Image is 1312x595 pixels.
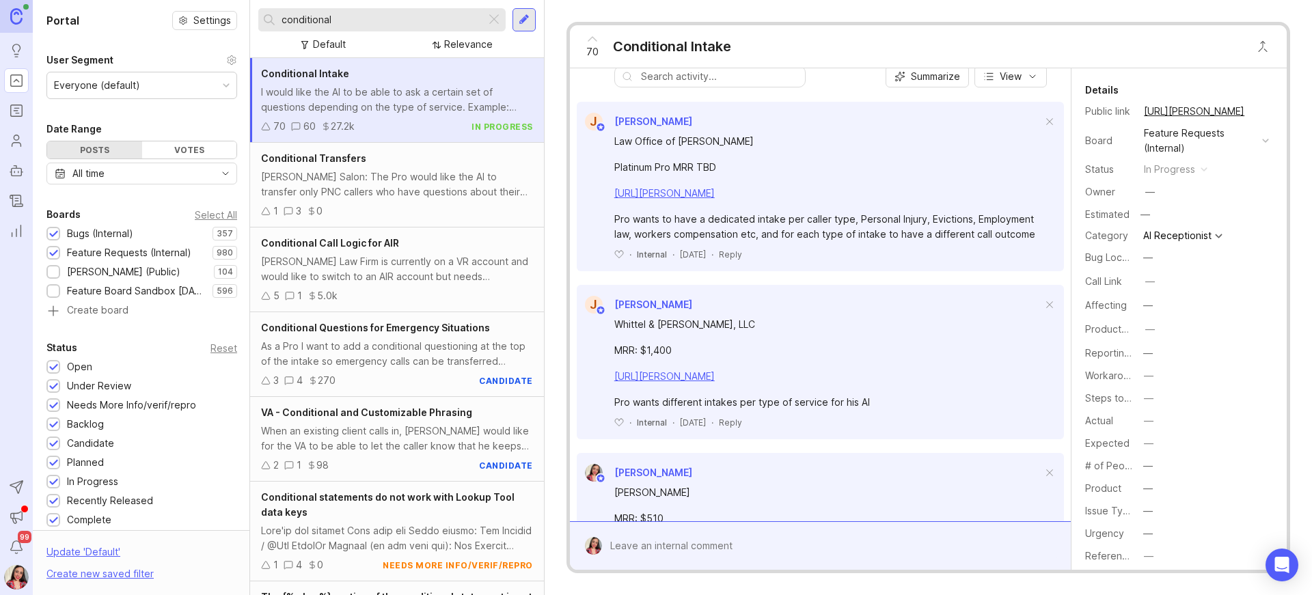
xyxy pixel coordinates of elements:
div: — [1143,250,1153,265]
div: in progress [1144,162,1195,177]
div: candidate [479,375,533,387]
img: member badge [595,122,605,133]
label: Reference(s) [1085,550,1146,562]
a: Reporting [4,219,29,243]
a: Create board [46,305,237,318]
a: Conditional Transfers[PERSON_NAME] Salon: The Pro would like the AI to transfer only PNC callers ... [250,143,544,227]
span: Conditional statements do not work with Lookup Tool data keys [261,491,515,518]
div: Update ' Default ' [46,544,120,566]
div: in progress [471,121,533,133]
div: — [1143,298,1153,313]
div: — [1136,206,1154,223]
div: Category [1085,228,1133,243]
div: Platinum Pro MRR TBD [614,160,1042,175]
button: Workaround [1140,367,1158,385]
input: Search... [282,12,480,27]
div: candidate [479,460,533,471]
span: Conditional Intake [261,68,349,79]
div: 1 [273,557,278,572]
div: — [1143,481,1153,496]
div: Open Intercom Messenger [1266,549,1298,581]
div: — [1145,322,1155,337]
div: [PERSON_NAME] [614,485,1042,500]
a: Conditional statements do not work with Lookup Tool data keysLore'ip dol sitamet Cons adip eli Se... [250,482,544,581]
div: Votes [142,141,237,158]
a: Conditional IntakeI would like the AI to be able to ask a certain set of questions depending on t... [250,58,544,143]
button: Zuleica Garcia [4,565,29,590]
div: Feature Requests (Internal) [67,245,191,260]
div: · [711,249,713,260]
div: As a Pro I want to add a conditional questioning at the top of the intake so emergency calls can ... [261,339,533,369]
label: Urgency [1085,527,1124,539]
div: AI Receptionist [1143,231,1212,240]
div: Relevance [444,37,493,52]
p: 596 [217,286,233,296]
div: needs more info/verif/repro [383,559,533,571]
div: · [672,417,674,428]
div: Select All [195,211,237,219]
button: Announcements [4,505,29,529]
button: Settings [172,11,237,30]
a: Conditional Questions for Emergency SituationsAs a Pro I want to add a conditional questioning at... [250,312,544,397]
div: Board [1085,133,1133,148]
div: Feature Board Sandbox [DATE] [67,283,206,299]
div: [PERSON_NAME] (Public) [67,264,180,279]
div: — [1145,184,1155,199]
span: Settings [193,14,231,27]
span: [DATE] [680,249,706,260]
img: Zuleica Garcia [584,537,602,555]
img: Zuleica Garcia [585,464,603,482]
div: — [1143,526,1153,541]
div: MRR: $1,400 [614,343,1042,358]
a: [URL][PERSON_NAME] [614,187,715,199]
span: [PERSON_NAME] [614,115,692,127]
label: # of People Affected [1085,460,1182,471]
label: Call Link [1085,275,1122,287]
div: Needs More Info/verif/repro [67,398,196,413]
div: — [1144,549,1153,564]
label: Actual [1085,415,1113,426]
label: Bug Location [1085,251,1145,263]
h1: Portal [46,12,79,29]
img: Canny Home [10,8,23,24]
div: Internal [637,249,667,260]
button: Expected [1140,434,1158,452]
span: Conditional Call Logic for AIR [261,237,399,249]
div: I would like the AI to be able to ask a certain set of questions depending on the type of service... [261,85,533,115]
button: Actual [1140,412,1158,430]
span: 99 [18,531,31,543]
div: Law Office of [PERSON_NAME] [614,134,1042,149]
div: · [711,417,713,428]
a: J[PERSON_NAME] [577,296,692,314]
div: Pro wants to have a dedicated intake per caller type, Personal Injury, Evictions, Employment law,... [614,212,1042,242]
div: 1 [273,204,278,219]
button: View [974,66,1047,87]
img: member badge [595,473,605,484]
div: J [585,296,603,314]
span: Conditional Questions for Emergency Situations [261,322,490,333]
label: Issue Type [1085,505,1135,516]
div: Estimated [1085,210,1130,219]
div: Reset [210,344,237,352]
div: Default [313,37,346,52]
div: Posts [47,141,142,158]
div: Under Review [67,378,131,393]
div: Lore'ip dol sitamet Cons adip eli Seddo eiusmo: Tem Incidid / @Utl EtdolOr Magnaal (en adm veni q... [261,523,533,553]
div: Backlog [67,417,104,432]
span: Conditional Transfers [261,152,366,164]
a: [URL][PERSON_NAME] [614,370,715,382]
div: 3 [273,373,279,388]
div: 27.2k [331,119,355,134]
label: Affecting [1085,299,1127,311]
a: Users [4,128,29,153]
div: When an existing client calls in, [PERSON_NAME] would like for the VA to be able to let the calle... [261,424,533,454]
span: Summarize [911,70,960,83]
span: [DATE] [680,417,706,428]
div: Boards [46,206,81,223]
div: Status [1085,162,1133,177]
div: Reply [719,249,742,260]
div: All time [72,166,105,181]
label: Steps to Reproduce [1085,392,1178,404]
div: 0 [316,204,323,219]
